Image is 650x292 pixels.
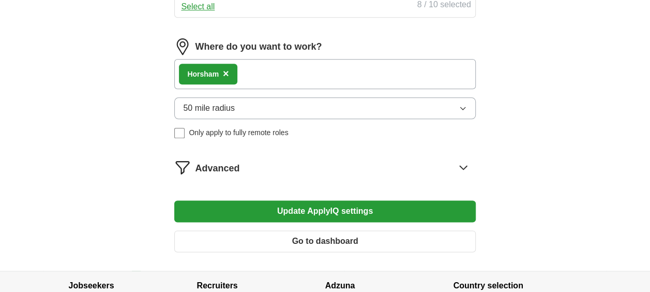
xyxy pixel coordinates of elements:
[181,1,215,13] button: Select all
[174,230,475,252] button: Go to dashboard
[195,162,239,176] span: Advanced
[195,40,322,54] label: Where do you want to work?
[189,127,288,138] span: Only apply to fully remote roles
[174,97,475,119] button: 50 mile radius
[174,200,475,222] button: Update ApplyIQ settings
[223,66,229,82] button: ×
[174,159,191,176] img: filter
[174,38,191,55] img: location.png
[183,102,235,114] span: 50 mile radius
[187,69,219,80] div: Horsham
[174,128,185,138] input: Only apply to fully remote roles
[223,68,229,79] span: ×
